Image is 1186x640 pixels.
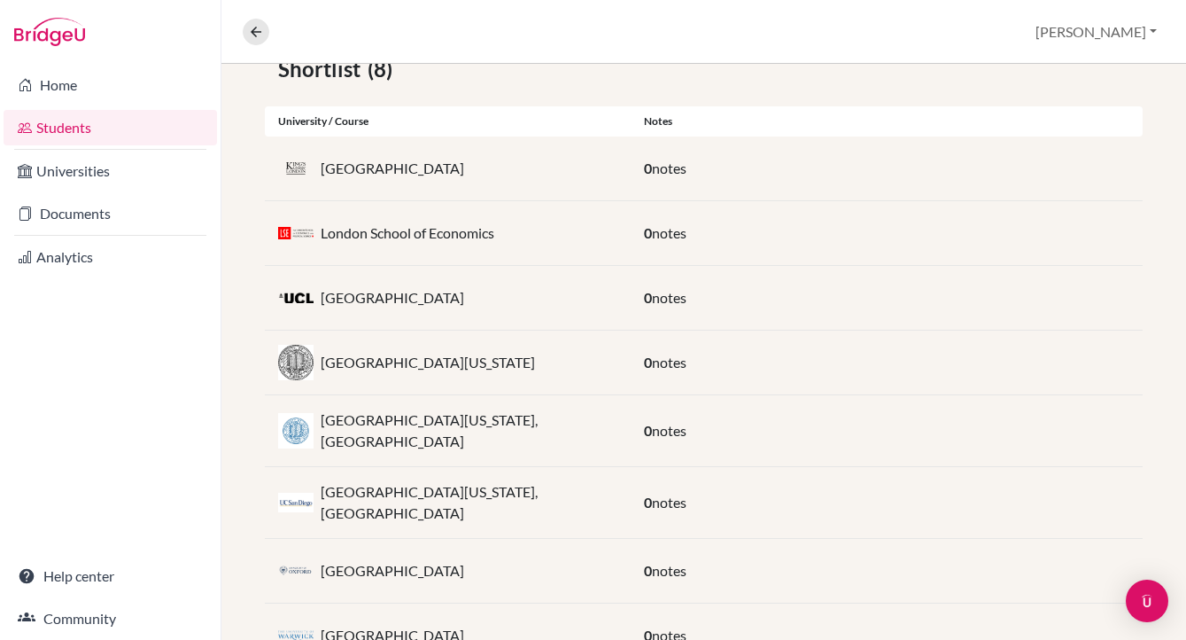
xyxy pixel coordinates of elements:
a: Community [4,601,217,636]
span: Shortlist [278,53,368,85]
span: notes [652,422,686,439]
a: Students [4,110,217,145]
span: 0 [644,494,652,511]
span: notes [652,354,686,371]
span: 0 [644,224,652,241]
img: Bridge-U [14,18,85,46]
img: us_ucla_b87iw3mj.jpeg [278,413,314,449]
span: notes [652,562,686,579]
span: 0 [644,354,652,371]
img: us_ucs_a51uvd_m.jpeg [278,493,314,513]
a: Help center [4,558,217,594]
span: 0 [644,289,652,306]
a: Documents [4,196,217,231]
img: gb_o33_zjrfqzea.png [278,565,314,578]
p: London School of Economics [321,222,494,244]
button: [PERSON_NAME] [1027,15,1165,49]
span: 0 [644,562,652,579]
div: Notes [631,113,1143,129]
div: Open Intercom Messenger [1126,580,1168,622]
span: notes [652,494,686,511]
a: Universities [4,153,217,189]
p: [GEOGRAPHIC_DATA][US_STATE] [321,352,535,373]
p: [GEOGRAPHIC_DATA][US_STATE], [GEOGRAPHIC_DATA] [321,481,617,524]
p: [GEOGRAPHIC_DATA] [321,287,464,308]
img: gb_u80_k_0s28jx.png [278,293,314,302]
p: [GEOGRAPHIC_DATA] [321,560,464,581]
img: us_cal_z3xehhiu.jpeg [278,345,314,380]
p: [GEOGRAPHIC_DATA] [321,158,464,179]
a: Analytics [4,239,217,275]
span: (8) [368,53,399,85]
span: 0 [644,422,652,439]
span: notes [652,224,686,241]
span: 0 [644,160,652,176]
span: notes [652,160,686,176]
p: [GEOGRAPHIC_DATA][US_STATE], [GEOGRAPHIC_DATA] [321,410,617,452]
a: Home [4,67,217,103]
img: gb_k60_fwondp49.png [278,162,314,176]
div: University / Course [265,113,631,129]
span: notes [652,289,686,306]
img: gb_l72_8ftqbb2p.png [278,227,314,239]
